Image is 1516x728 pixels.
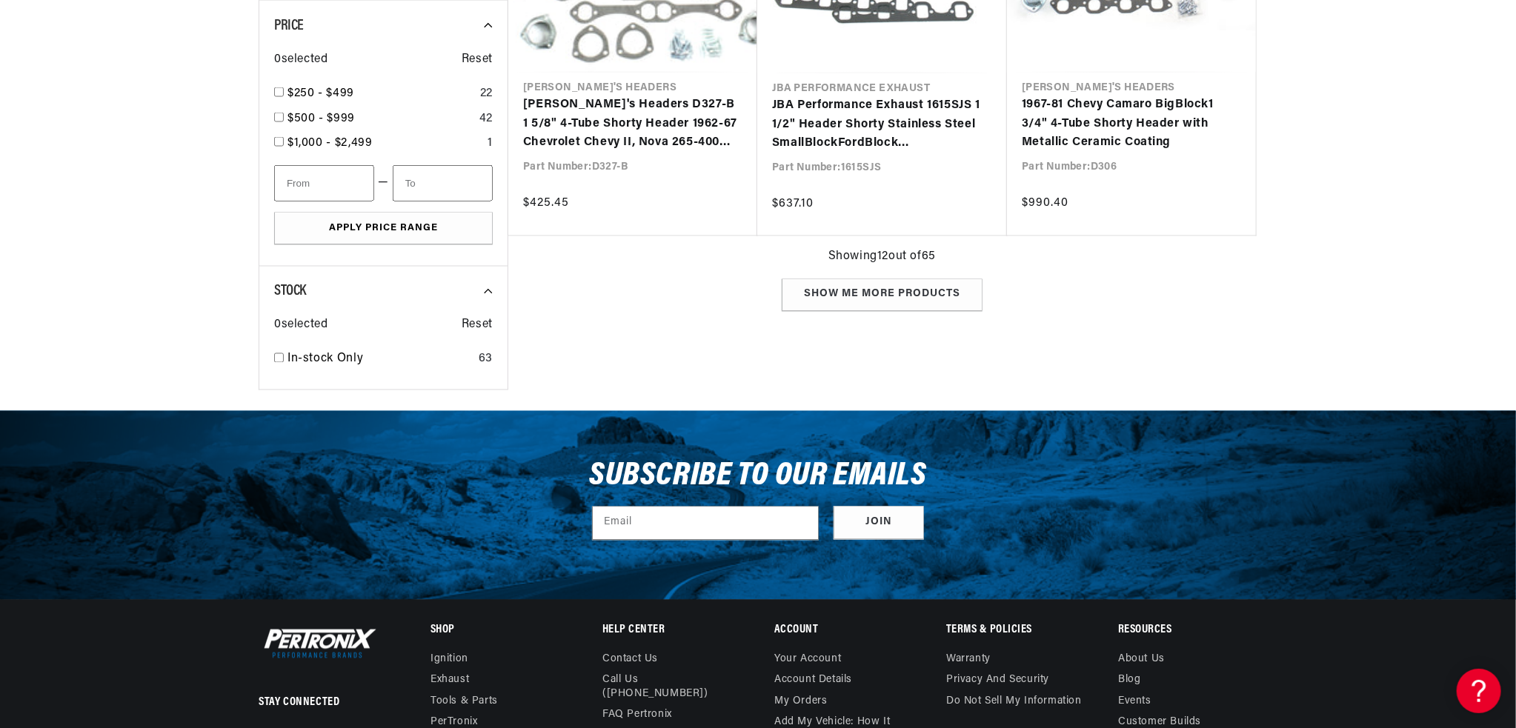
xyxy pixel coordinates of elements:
a: Warranty [946,653,991,670]
a: Call Us ([PHONE_NUMBER]) [602,670,730,704]
a: About Us [1118,653,1165,670]
div: 42 [479,110,493,129]
a: Blog [1118,670,1140,691]
span: Reset [462,50,493,70]
div: Show me more products [782,279,983,313]
div: 1 [488,134,493,153]
a: Account details [774,670,852,691]
a: My orders [774,692,827,712]
span: — [378,173,389,193]
span: 0 selected [274,316,328,335]
a: Contact us [602,653,658,670]
h3: Subscribe to our emails [589,463,927,491]
a: Ignition [430,653,468,670]
a: [PERSON_NAME]'s Headers D327-B 1 5/8" 4-Tube Shorty Header 1962-67 Chevrolet Chevy II, Nova 265-4... [523,96,742,153]
span: Reset [462,316,493,335]
span: 0 selected [274,50,328,70]
a: Events [1118,692,1151,712]
span: $500 - $999 [287,113,355,124]
a: Exhaust [430,670,469,691]
a: Tools & Parts [430,692,498,712]
span: Price [274,19,304,33]
a: JBA Performance Exhaust 1615SJS 1 1/2" Header Shorty Stainless Steel SmallBlockFordBlock 289/302/... [772,96,992,153]
img: Pertronix [259,626,377,661]
span: Stock [274,284,306,299]
a: Do not sell my information [946,692,1082,712]
button: Subscribe [834,507,924,540]
a: 1967-81 Chevy Camaro BigBlock1 3/4" 4-Tube Shorty Header with Metallic Ceramic Coating [1022,96,1241,153]
button: Apply Price Range [274,213,493,246]
a: FAQ Pertronix [602,705,672,726]
input: To [393,165,493,201]
div: 22 [480,84,493,104]
p: Stay Connected [259,695,382,711]
div: 63 [479,350,493,370]
input: Email [593,507,818,540]
input: From [274,165,374,201]
a: Privacy and Security [946,670,1049,691]
a: In-stock Only [287,350,473,370]
span: $250 - $499 [287,87,354,99]
span: $1,000 - $2,499 [287,137,373,149]
span: Showing 12 out of 65 [828,248,936,267]
a: Your account [774,653,841,670]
